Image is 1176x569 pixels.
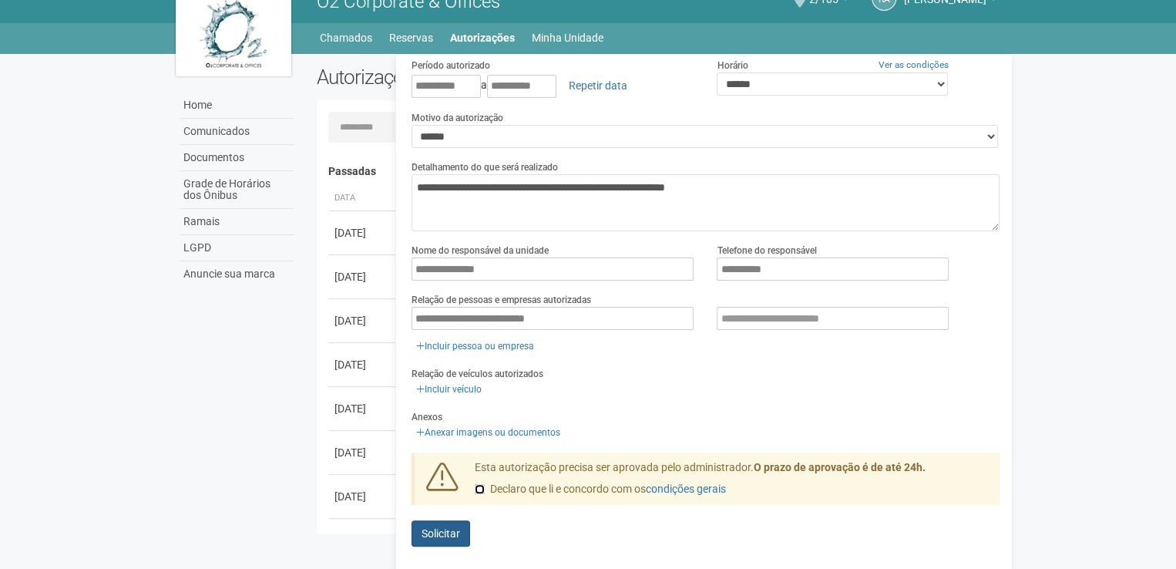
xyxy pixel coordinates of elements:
[412,72,694,99] div: a
[646,483,726,495] a: condições gerais
[412,381,486,398] a: Incluir veículo
[334,269,391,284] div: [DATE]
[412,367,543,381] label: Relação de veículos autorizados
[334,489,391,504] div: [DATE]
[389,27,433,49] a: Reservas
[422,527,460,540] span: Solicitar
[450,27,515,49] a: Autorizações
[475,484,485,494] input: Declaro que li e concordo com oscondições gerais
[717,244,816,258] label: Telefone do responsável
[334,445,391,460] div: [DATE]
[334,401,391,416] div: [DATE]
[334,225,391,241] div: [DATE]
[463,460,1000,505] div: Esta autorização precisa ser aprovada pelo administrador.
[412,59,490,72] label: Período autorizado
[412,111,503,125] label: Motivo da autorização
[475,482,726,497] label: Declaro que li e concordo com os
[412,160,558,174] label: Detalhamento do que será realizado
[412,410,442,424] label: Anexos
[334,313,391,328] div: [DATE]
[412,338,539,355] a: Incluir pessoa ou empresa
[754,461,926,473] strong: O prazo de aprovação é de até 24h.
[879,59,949,70] a: Ver as condições
[328,166,989,177] h4: Passadas
[180,119,294,145] a: Comunicados
[412,244,549,258] label: Nome do responsável da unidade
[317,66,647,89] h2: Autorizações
[180,171,294,209] a: Grade de Horários dos Ônibus
[180,261,294,287] a: Anuncie sua marca
[328,186,398,211] th: Data
[532,27,603,49] a: Minha Unidade
[334,357,391,372] div: [DATE]
[717,59,748,72] label: Horário
[180,235,294,261] a: LGPD
[559,72,637,99] a: Repetir data
[180,145,294,171] a: Documentos
[412,520,470,547] button: Solicitar
[412,293,591,307] label: Relação de pessoas e empresas autorizadas
[180,93,294,119] a: Home
[320,27,372,49] a: Chamados
[180,209,294,235] a: Ramais
[412,424,565,441] a: Anexar imagens ou documentos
